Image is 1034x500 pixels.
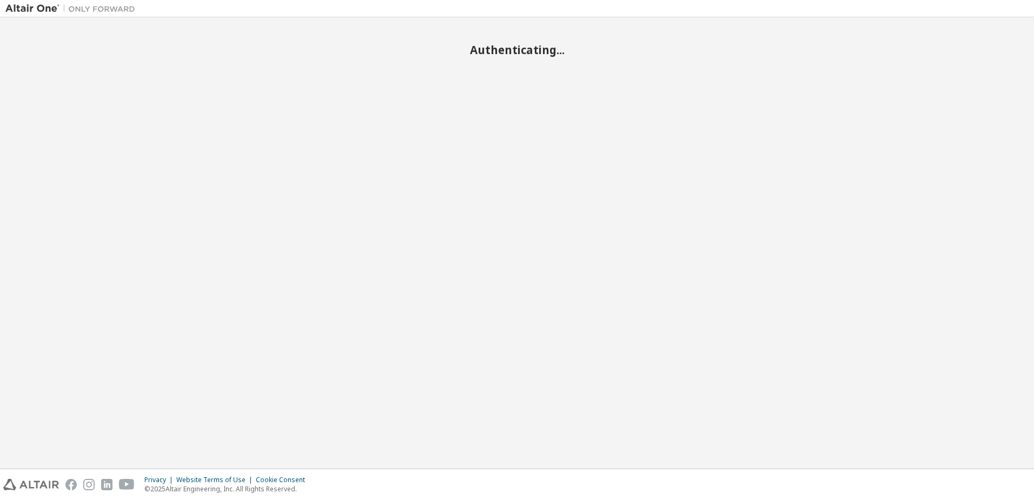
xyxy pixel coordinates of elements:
[256,476,311,484] div: Cookie Consent
[119,479,135,490] img: youtube.svg
[5,43,1029,57] h2: Authenticating...
[176,476,256,484] div: Website Terms of Use
[101,479,112,490] img: linkedin.svg
[3,479,59,490] img: altair_logo.svg
[83,479,95,490] img: instagram.svg
[144,484,311,494] p: © 2025 Altair Engineering, Inc. All Rights Reserved.
[5,3,141,14] img: Altair One
[65,479,77,490] img: facebook.svg
[144,476,176,484] div: Privacy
